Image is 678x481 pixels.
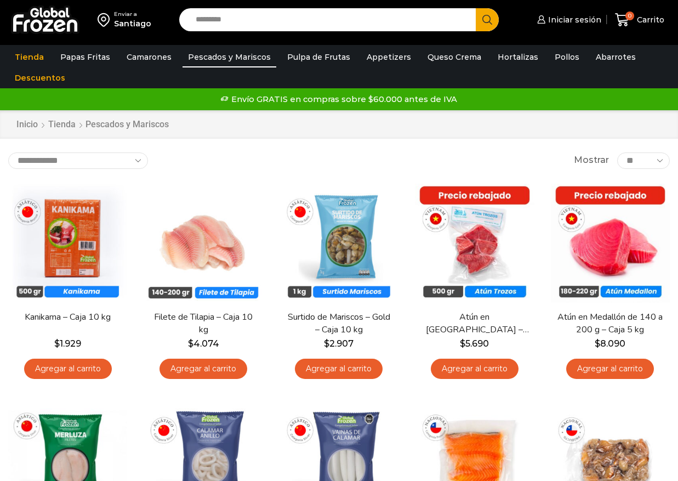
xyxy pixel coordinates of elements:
span: Iniciar sesión [545,14,601,25]
div: Enviar a [114,10,151,18]
a: Pulpa de Frutas [282,47,356,67]
a: Papas Fritas [55,47,116,67]
span: Carrito [634,14,664,25]
select: Pedido de la tienda [8,152,148,169]
a: Atún en Medallón de 140 a 200 g – Caja 5 kg [556,311,664,336]
h1: Pescados y Mariscos [86,119,169,129]
a: Iniciar sesión [534,9,601,31]
a: Surtido de Mariscos – Gold – Caja 10 kg [286,311,393,336]
a: Filete de Tilapia – Caja 10 kg [150,311,257,336]
nav: Breadcrumb [16,118,169,131]
a: Pollos [549,47,585,67]
div: Santiago [114,18,151,29]
bdi: 8.090 [595,338,625,349]
span: Mostrar [574,154,609,167]
a: Tienda [9,47,49,67]
a: Queso Crema [422,47,487,67]
span: $ [595,338,600,349]
a: Tienda [48,118,76,131]
span: $ [324,338,329,349]
a: Atún en [GEOGRAPHIC_DATA] – Caja 10 kg [421,311,528,336]
a: Inicio [16,118,38,131]
img: address-field-icon.svg [98,10,114,29]
a: Pescados y Mariscos [183,47,276,67]
a: Hortalizas [492,47,544,67]
bdi: 2.907 [324,338,354,349]
a: Agregar al carrito: “Surtido de Mariscos - Gold - Caja 10 kg” [295,359,383,379]
a: Agregar al carrito: “Atún en Medallón de 140 a 200 g - Caja 5 kg” [566,359,654,379]
a: Agregar al carrito: “Kanikama – Caja 10 kg” [24,359,112,379]
button: Search button [476,8,499,31]
a: Appetizers [361,47,417,67]
a: 0 Carrito [612,7,667,33]
a: Agregar al carrito: “Atún en Trozos - Caja 10 kg” [431,359,519,379]
bdi: 1.929 [54,338,81,349]
a: Kanikama – Caja 10 kg [14,311,122,324]
span: $ [460,338,465,349]
a: Camarones [121,47,177,67]
span: $ [188,338,193,349]
span: $ [54,338,60,349]
bdi: 5.690 [460,338,489,349]
bdi: 4.074 [188,338,219,349]
a: Abarrotes [590,47,641,67]
span: 0 [625,12,634,20]
a: Agregar al carrito: “Filete de Tilapia - Caja 10 kg” [159,359,247,379]
a: Descuentos [9,67,71,88]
